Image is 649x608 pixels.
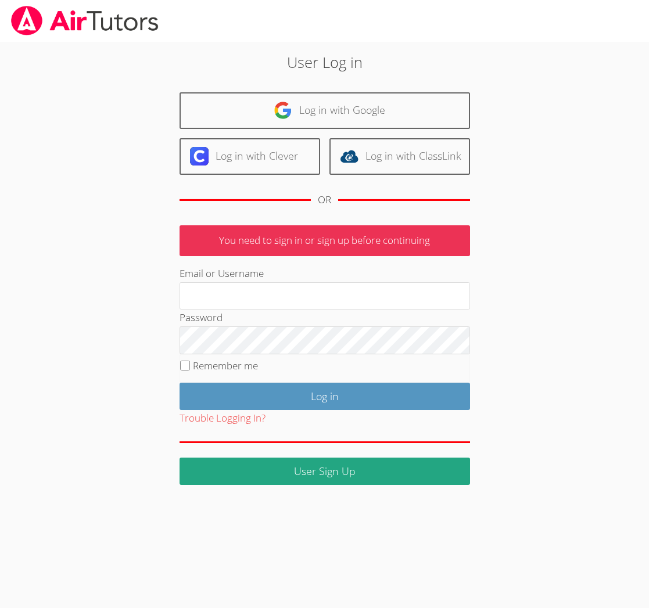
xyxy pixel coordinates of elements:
[318,192,331,208] div: OR
[180,138,320,175] a: Log in with Clever
[180,225,470,256] p: You need to sign in or sign up before continuing
[10,6,160,35] img: airtutors_banner-c4298cdbf04f3fff15de1276eac7730deb9818008684d7c2e4769d2f7ddbe033.png
[274,101,292,120] img: google-logo-50288ca7cdecda66e5e0955fdab243c47b7ad437acaf1139b6f446037453330a.svg
[193,359,258,372] label: Remember me
[180,92,470,129] a: Log in with Google
[180,458,470,485] a: User Sign Up
[180,267,264,280] label: Email or Username
[180,311,223,324] label: Password
[340,147,358,166] img: classlink-logo-d6bb404cc1216ec64c9a2012d9dc4662098be43eaf13dc465df04b49fa7ab582.svg
[180,410,266,427] button: Trouble Logging In?
[180,383,470,410] input: Log in
[190,147,209,166] img: clever-logo-6eab21bc6e7a338710f1a6ff85c0baf02591cd810cc4098c63d3a4b26e2feb20.svg
[329,138,470,175] a: Log in with ClassLink
[149,51,500,73] h2: User Log in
